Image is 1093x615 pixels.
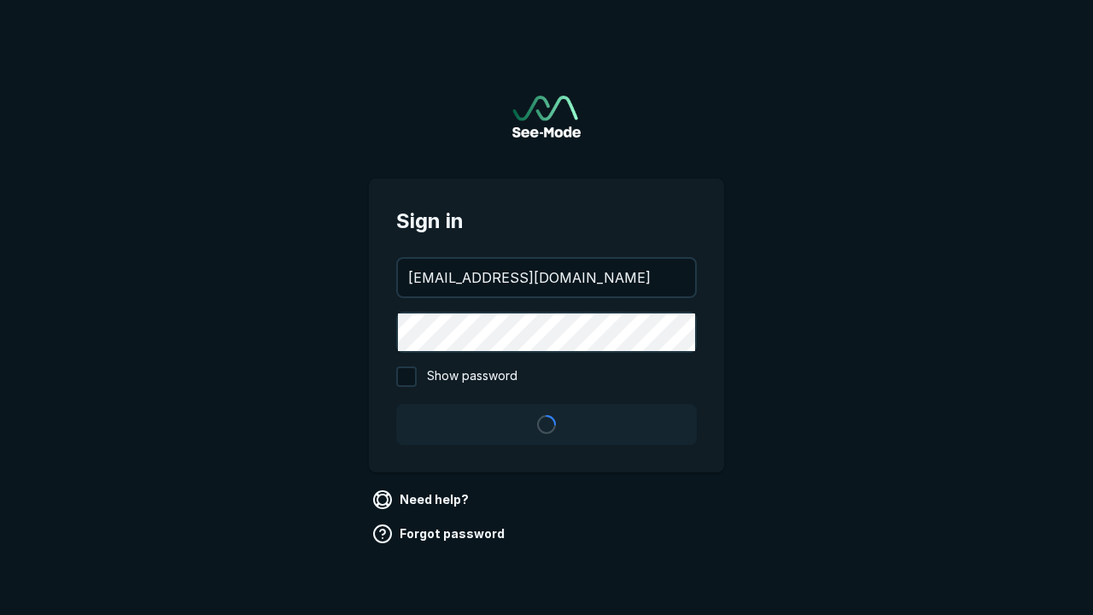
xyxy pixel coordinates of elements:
input: your@email.com [398,259,695,296]
a: Forgot password [369,520,511,548]
a: Need help? [369,486,476,513]
span: Show password [427,366,517,387]
span: Sign in [396,206,697,237]
a: Go to sign in [512,96,581,138]
img: See-Mode Logo [512,96,581,138]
